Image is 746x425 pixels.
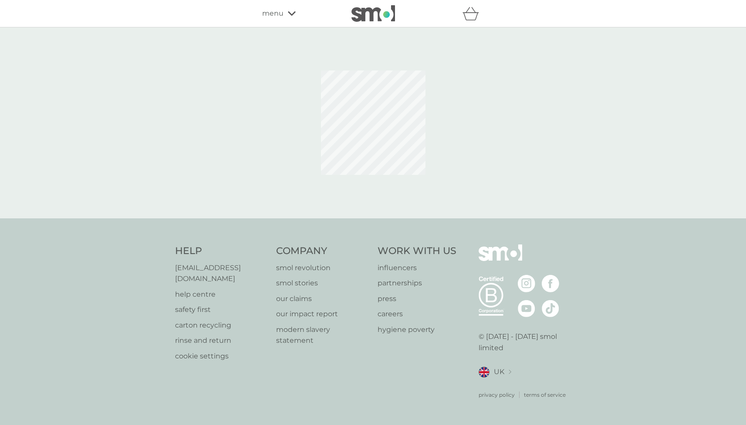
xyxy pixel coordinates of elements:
[479,391,515,399] a: privacy policy
[518,300,535,317] img: visit the smol Youtube page
[175,289,268,300] a: help centre
[509,370,511,375] img: select a new location
[262,8,284,19] span: menu
[378,324,456,335] a: hygiene poverty
[175,351,268,362] a: cookie settings
[175,304,268,315] a: safety first
[378,293,456,305] a: press
[276,308,369,320] a: our impact report
[175,244,268,258] h4: Help
[518,275,535,292] img: visit the smol Instagram page
[351,5,395,22] img: smol
[542,300,559,317] img: visit the smol Tiktok page
[462,5,484,22] div: basket
[524,391,566,399] a: terms of service
[378,308,456,320] a: careers
[276,244,369,258] h4: Company
[175,320,268,331] a: carton recycling
[494,366,504,378] span: UK
[479,331,571,353] p: © [DATE] - [DATE] smol limited
[378,262,456,274] a: influencers
[542,275,559,292] img: visit the smol Facebook page
[378,278,456,289] a: partnerships
[276,262,369,274] a: smol revolution
[175,262,268,284] a: [EMAIL_ADDRESS][DOMAIN_NAME]
[175,335,268,346] a: rinse and return
[378,244,456,258] h4: Work With Us
[276,293,369,305] a: our claims
[479,244,522,274] img: smol
[479,367,489,378] img: UK flag
[276,278,369,289] a: smol stories
[276,324,369,346] a: modern slavery statement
